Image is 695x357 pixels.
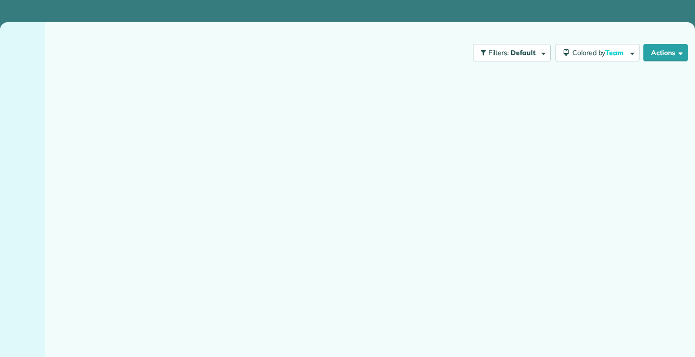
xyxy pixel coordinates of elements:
[643,44,688,61] button: Actions
[468,44,551,61] a: Filters: Default
[488,48,509,57] span: Filters:
[556,44,639,61] button: Colored byTeam
[473,44,551,61] button: Filters: Default
[605,48,625,57] span: Team
[572,48,627,57] span: Colored by
[511,48,536,57] span: Default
